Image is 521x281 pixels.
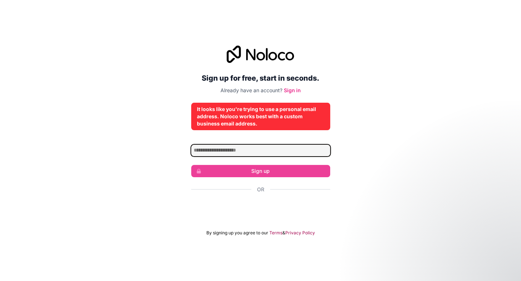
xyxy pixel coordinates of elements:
button: Sign up [191,165,330,177]
h2: Sign up for free, start in seconds. [191,72,330,85]
iframe: Sign in with Google Button [188,201,299,217]
span: By signing up you agree to our [206,230,268,236]
a: Privacy Policy [285,230,315,236]
span: Or [257,186,264,193]
input: Email address [191,145,330,156]
span: & [282,230,285,236]
div: It looks like you're trying to use a personal email address. Noloco works best with a custom busi... [197,106,324,127]
iframe: Intercom notifications message [376,227,521,277]
a: Terms [269,230,282,236]
span: Already have an account? [220,87,282,93]
a: Sign in [284,87,301,93]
